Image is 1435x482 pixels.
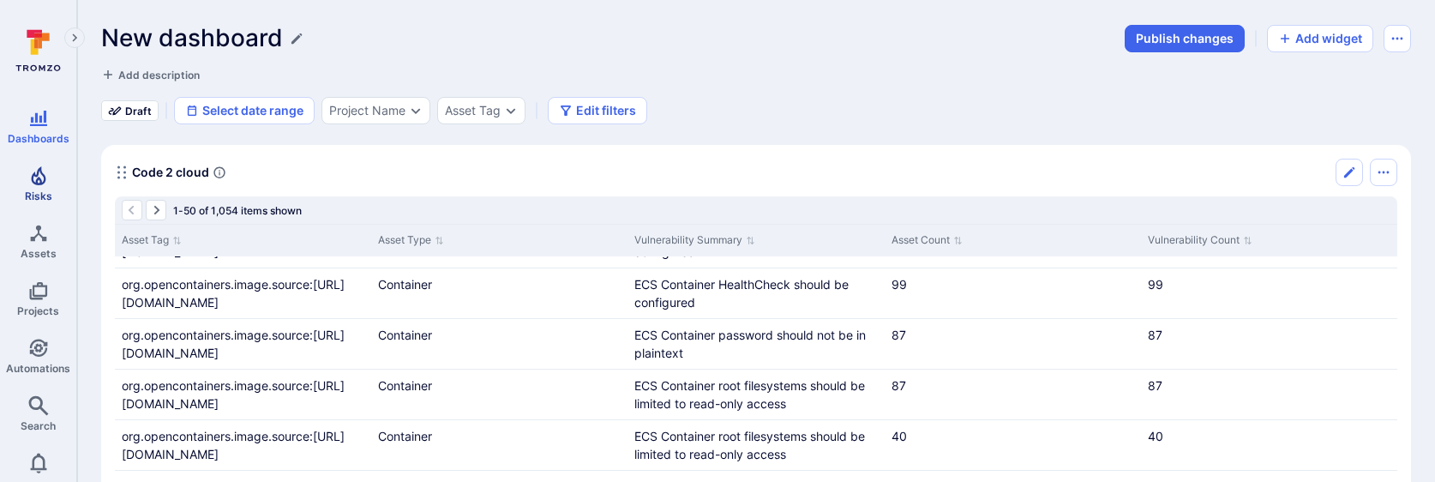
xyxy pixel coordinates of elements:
button: Sort by Asset Type [378,232,444,250]
button: Go to the next page [146,200,166,220]
span: Risks [25,190,52,202]
span: Search [21,419,56,432]
span: Container [378,378,432,393]
div: Cell for Vulnerability Summary [627,370,884,419]
span: org.opencontainers.image.source:[URL][DOMAIN_NAME] [122,328,345,360]
span: Draft [125,105,152,117]
button: Asset Tag [445,104,501,117]
span: org.opencontainers.image.source:[URL][DOMAIN_NAME] [122,378,345,411]
a: 87 [1148,328,1162,342]
div: Cell for Vulnerability Summary [627,268,884,318]
span: Projects [17,304,59,317]
a: 87 [1148,378,1162,393]
div: Cell for Vulnerability Count [1141,319,1397,369]
div: Cell for Asset Type [371,268,627,318]
div: Cell for Asset Count [885,319,1141,369]
span: ECS Container password should not be in plaintext [634,328,866,360]
button: Expand dropdown [409,104,423,117]
button: Sort by Asset Count [892,232,963,250]
i: Expand navigation menu [69,31,81,45]
button: Add description [101,66,200,83]
span: Add description [118,69,200,81]
button: Add widget [1267,25,1373,52]
span: org.opencontainers.image.source:[URL][DOMAIN_NAME] [122,277,345,310]
button: Project Name [329,104,405,117]
a: 40 [892,429,907,443]
button: Expand dropdown [504,104,518,117]
span: Container [378,429,432,443]
div: Cell for Asset Count [885,370,1141,419]
div: Cell for Asset Type [371,420,627,470]
span: ECS Container root filesystems should be limited to read-only access [634,378,865,411]
button: Sort by Vulnerability Summary [634,232,755,250]
div: Cell for Asset Tag [115,420,371,470]
span: Container [378,277,432,292]
div: Draft [101,100,159,121]
a: 40 [1148,429,1163,443]
button: Expand navigation menu [64,27,85,48]
button: Publish changes [1125,25,1245,52]
span: Dashboards [8,132,69,145]
button: Edit title [290,32,303,45]
span: ECS Container HealthCheck should be configured [634,277,849,310]
span: Container [378,328,432,342]
span: Assets [21,247,57,260]
div: Cell for Asset Tag [115,268,371,318]
a: 99 [892,277,907,292]
div: Cell for Vulnerability Summary [627,319,884,369]
button: Go to the previous page [122,200,142,220]
span: 1-50 of 1,054 items shown [173,204,302,217]
div: Cell for Asset Type [371,370,627,419]
button: Select date range [174,97,315,124]
div: Cell for Vulnerability Count [1141,370,1397,419]
div: Cell for Vulnerability Count [1141,268,1397,318]
a: 99 [1148,277,1163,292]
a: 87 [892,378,906,393]
button: Options menu [1370,159,1397,186]
button: Sort by Asset Tag [122,232,182,250]
button: Sort by Vulnerability Count [1148,232,1252,250]
div: Cell for Vulnerability Count [1141,420,1397,470]
div: Cell for Asset Count [885,268,1141,318]
a: 87 [892,328,906,342]
div: Cell for Asset Type [371,319,627,369]
span: org.opencontainers.image.source:[URL][DOMAIN_NAME] [122,429,345,461]
button: Edit [1336,159,1363,186]
h1: New dashboard [101,24,283,52]
div: Cell for Vulnerability Summary [627,420,884,470]
div: Cell for Asset Tag [115,370,371,419]
span: ECS Container root filesystems should be limited to read-only access [634,429,865,461]
button: Dashboard menu [1384,25,1411,52]
div: Cell for Asset Count [885,420,1141,470]
div: Cell for Asset Tag [115,319,371,369]
button: Edit filters [548,97,647,124]
span: Code 2 cloud [132,164,209,181]
span: Automations [6,362,70,375]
